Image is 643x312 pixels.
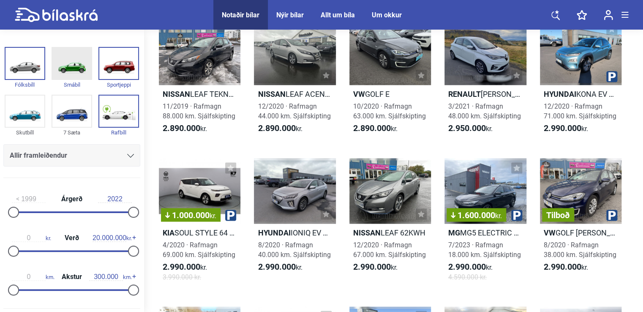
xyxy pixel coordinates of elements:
[544,123,588,134] span: kr.
[163,123,207,134] span: kr.
[448,262,493,272] span: kr.
[540,228,621,238] h2: GOLF [PERSON_NAME] 36 KWH
[258,228,290,237] b: Hyundai
[59,196,84,203] span: Árgerð
[546,211,570,219] span: Tilboð
[372,11,402,19] a: Um okkur
[159,19,240,141] a: NissanLEAF TEKNA 62 KWH11/2019 · Rafmagn88.000 km. Sjálfskipting2.890.000kr.
[258,262,302,272] span: kr.
[258,241,330,259] span: 8/2020 · Rafmagn 40.000 km. Sjálfskipting
[544,241,616,259] span: 8/2020 · Rafmagn 38.000 km. Sjálfskipting
[353,262,398,272] span: kr.
[353,90,365,99] b: VW
[98,128,139,137] div: Rafbíll
[165,211,216,219] span: 1.000.000
[163,90,190,99] b: Nissan
[448,272,487,282] span: 4.590.000 kr.
[222,11,259,19] a: Notaðir bílar
[448,102,521,120] span: 3/2021 · Rafmagn 48.000 km. Sjálfskipting
[321,11,355,19] a: Allt um bíla
[448,90,481,99] b: Renault
[444,228,526,238] h2: MG5 ELECTRIC LUXURY 61KWH
[225,210,236,221] img: parking.png
[511,210,522,221] img: parking.png
[448,241,521,259] span: 7/2023 · Rafmagn 18.000 km. Sjálfskipting
[353,123,398,134] span: kr.
[349,89,431,99] h2: GOLF E
[451,211,502,219] span: 1.600.000
[544,228,556,237] b: VW
[12,234,51,242] span: kr.
[163,272,201,282] span: 3.990.000 kr.
[353,228,381,237] b: Nissan
[353,102,426,120] span: 10/2020 · Rafmagn 63.000 km. Sjálfskipting
[254,19,335,141] a: NissanLEAF ACENTA 40KWH12/2020 · Rafmagn44.000 km. Sjálfskipting2.890.000kr.
[258,90,285,99] b: Nissan
[159,89,240,99] h2: LEAF TEKNA 62 KWH
[258,123,302,134] span: kr.
[60,274,84,280] span: Akstur
[254,158,335,290] a: HyundaiIONIQ EV PREMIUM 39KWH8/2020 · Rafmagn40.000 km. Sjálfskipting2.990.000kr.
[52,128,92,137] div: 7 Sæta
[210,212,216,220] span: kr.
[89,273,132,281] span: km.
[353,262,391,272] b: 2.990.000
[5,128,45,137] div: Skutbíll
[448,123,486,133] b: 2.950.000
[495,212,502,220] span: kr.
[353,241,426,259] span: 12/2020 · Rafmagn 67.000 km. Sjálfskipting
[544,90,576,99] b: Hyundai
[544,262,581,272] b: 2.990.000
[163,123,200,133] b: 2.890.000
[540,19,621,141] a: HyundaiKONA EV PREMIUM 64KWH12/2020 · Rafmagn71.000 km. Sjálfskipting2.990.000kr.
[444,158,526,290] a: 1.600.000kr.MgMG5 ELECTRIC LUXURY 61KWH7/2023 · Rafmagn18.000 km. Sjálfskipting2.990.000kr.4.590....
[544,123,581,133] b: 2.990.000
[448,228,460,237] b: Mg
[448,262,486,272] b: 2.990.000
[163,262,200,272] b: 2.990.000
[254,89,335,99] h2: LEAF ACENTA 40KWH
[93,234,132,242] span: kr.
[159,158,240,290] a: 1.000.000kr.KiaSOUL STYLE 64 KWH4/2020 · Rafmagn69.000 km. Sjálfskipting2.990.000kr.3.990.000 kr.
[349,158,431,290] a: NissanLEAF 62KWH12/2020 · Rafmagn67.000 km. Sjálfskipting2.990.000kr.
[444,89,526,99] h2: [PERSON_NAME] INTENS
[544,102,616,120] span: 12/2020 · Rafmagn 71.000 km. Sjálfskipting
[163,228,174,237] b: Kia
[606,210,617,221] img: parking.png
[448,123,493,134] span: kr.
[544,262,588,272] span: kr.
[254,228,335,238] h2: IONIQ EV PREMIUM 39KWH
[604,10,613,20] img: user-login.svg
[349,19,431,141] a: VWGOLF E10/2020 · Rafmagn63.000 km. Sjálfskipting2.890.000kr.
[276,11,304,19] a: Nýir bílar
[258,102,330,120] span: 12/2020 · Rafmagn 44.000 km. Sjálfskipting
[163,262,207,272] span: kr.
[258,262,295,272] b: 2.990.000
[349,228,431,238] h2: LEAF 62KWH
[52,80,92,90] div: Smábíl
[63,235,81,241] span: Verð
[163,241,235,259] span: 4/2020 · Rafmagn 69.000 km. Sjálfskipting
[258,123,295,133] b: 2.890.000
[5,80,45,90] div: Fólksbíll
[12,273,54,281] span: km.
[444,19,526,141] a: Renault[PERSON_NAME] INTENS3/2021 · Rafmagn48.000 km. Sjálfskipting2.950.000kr.
[353,123,391,133] b: 2.890.000
[606,71,617,82] img: parking.png
[540,158,621,290] a: TilboðVWGOLF [PERSON_NAME] 36 KWH8/2020 · Rafmagn38.000 km. Sjálfskipting2.990.000kr.
[540,89,621,99] h2: KONA EV PREMIUM 64KWH
[10,150,67,161] span: Allir framleiðendur
[163,102,235,120] span: 11/2019 · Rafmagn 88.000 km. Sjálfskipting
[98,80,139,90] div: Sportjeppi
[159,228,240,238] h2: SOUL STYLE 64 KWH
